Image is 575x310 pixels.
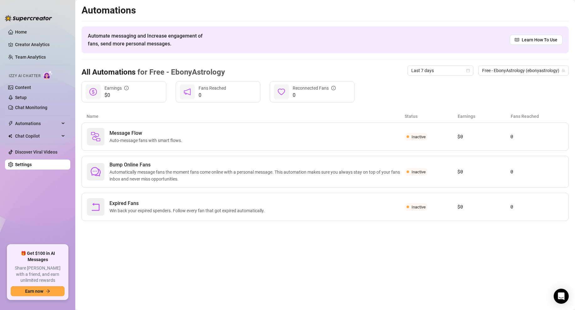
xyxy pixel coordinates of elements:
span: Expired Fans [109,200,267,207]
span: info-circle [124,86,129,90]
span: Izzy AI Chatter [9,73,40,79]
span: calendar [466,69,470,72]
a: Chat Monitoring [15,105,47,110]
a: Team Analytics [15,55,46,60]
span: info-circle [331,86,336,90]
span: thunderbolt [8,121,13,126]
span: Message Flow [109,129,185,137]
span: 🎁 Get $100 in AI Messages [11,250,65,263]
span: Fans Reached [199,86,226,91]
span: Auto-message fans with smart flows. [109,137,185,144]
span: 0 [293,92,336,99]
span: comment [91,167,101,177]
span: Win back your expired spenders. Follow every fan that got expired automatically. [109,207,267,214]
article: $0 [457,203,510,211]
span: Share [PERSON_NAME] with a friend, and earn unlimited rewards [11,265,65,284]
span: read [515,38,519,42]
a: Settings [15,162,32,167]
article: Earnings [458,113,511,120]
article: $0 [457,168,510,176]
article: Status [405,113,458,120]
span: Last 7 days [411,66,470,75]
span: rollback [91,202,101,212]
article: 0 [510,203,563,211]
span: $0 [104,92,129,99]
h3: All Automations [82,67,225,77]
img: logo-BBDzfeDw.svg [5,15,52,21]
a: Creator Analytics [15,39,65,50]
span: Earn now [25,289,43,294]
a: Home [15,29,27,34]
article: 0 [510,168,563,176]
span: Inactive [412,134,426,139]
span: Inactive [412,170,426,174]
img: Chat Copilot [8,134,12,138]
article: $0 [457,133,510,140]
span: Free - EbonyAstrology (ebonyastrology) [482,66,565,75]
h2: Automations [82,4,569,16]
span: 0 [199,92,226,99]
img: AI Chatter [43,71,53,80]
span: Bump Online Fans [109,161,405,169]
a: Content [15,85,31,90]
article: Name [87,113,405,120]
article: Fans Reached [511,113,564,120]
span: dollar [89,88,97,96]
article: 0 [510,133,563,140]
img: svg%3e [91,132,101,142]
span: Learn How To Use [522,36,557,43]
span: Chat Copilot [15,131,60,141]
button: Earn nowarrow-right [11,286,65,296]
span: for Free - EbonyAstrology [136,68,225,76]
div: Open Intercom Messenger [554,289,569,304]
span: arrow-right [46,289,50,293]
span: notification [184,88,191,96]
div: Reconnected Fans [293,85,336,92]
span: Automations [15,118,60,129]
a: Setup [15,95,27,100]
span: Automatically message fans the moment fans come online with a personal message. This automation m... [109,169,405,182]
a: Discover Viral Videos [15,150,57,155]
span: Inactive [412,205,426,209]
a: Learn How To Use [510,35,562,45]
span: Automate messaging and Increase engagement of fans, send more personal messages. [88,32,209,48]
span: team [562,69,565,72]
div: Earnings [104,85,129,92]
span: heart [278,88,285,96]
